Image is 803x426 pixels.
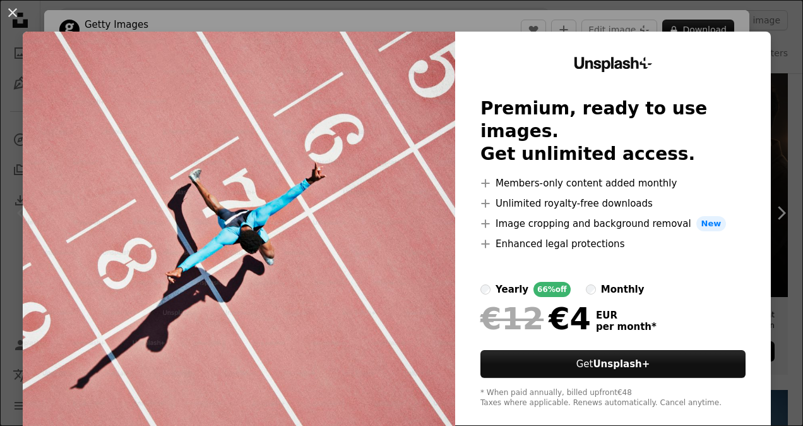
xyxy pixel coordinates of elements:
[480,284,491,295] input: yearly66%off
[533,282,571,297] div: 66% off
[480,302,544,335] span: €12
[480,302,591,335] div: €4
[480,388,746,408] div: * When paid annually, billed upfront €48 Taxes where applicable. Renews automatically. Cancel any...
[596,321,657,332] span: per month *
[586,284,596,295] input: monthly
[480,236,746,252] li: Enhanced legal protections
[480,176,746,191] li: Members-only content added monthly
[596,310,657,321] span: EUR
[496,282,528,297] div: yearly
[480,97,746,166] h2: Premium, ready to use images. Get unlimited access.
[696,216,727,231] span: New
[480,350,746,378] button: GetUnsplash+
[480,196,746,211] li: Unlimited royalty-free downloads
[593,358,650,370] strong: Unsplash+
[601,282,645,297] div: monthly
[480,216,746,231] li: Image cropping and background removal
